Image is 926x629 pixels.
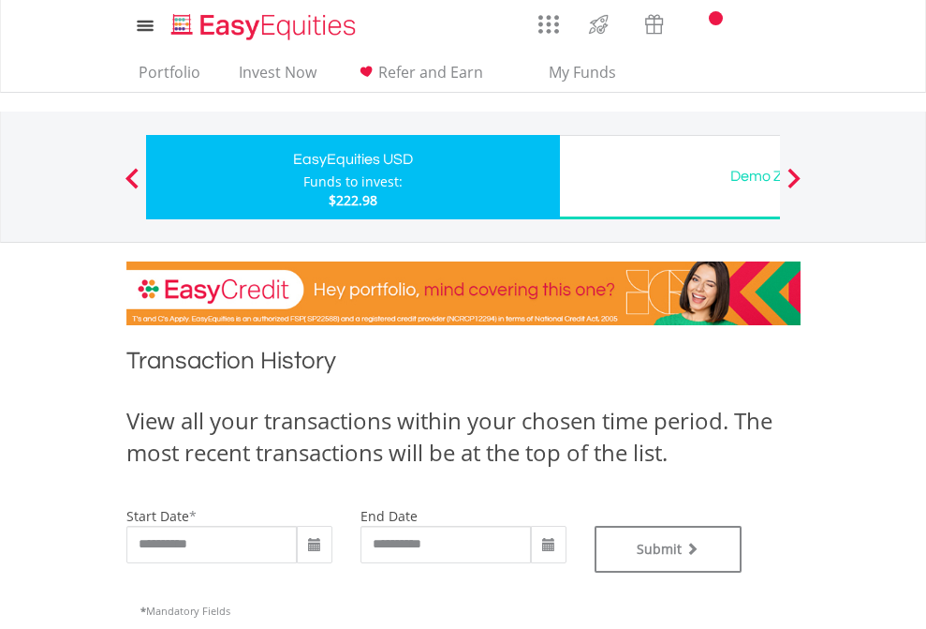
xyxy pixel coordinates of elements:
span: Mandatory Fields [140,604,230,618]
a: Vouchers [626,5,682,39]
img: EasyCredit Promotion Banner [126,262,801,325]
img: thrive-v2.svg [583,9,614,39]
div: View all your transactions within your chosen time period. The most recent transactions will be a... [126,405,801,470]
a: Invest Now [231,63,324,92]
span: Refer and Earn [378,62,483,82]
div: EasyEquities USD [157,146,549,172]
a: My Profile [777,5,825,46]
a: AppsGrid [526,5,571,35]
label: start date [126,507,189,525]
span: $222.98 [329,191,377,209]
button: Submit [595,526,742,573]
button: Next [775,177,813,196]
a: Home page [164,5,363,42]
a: Notifications [682,5,729,42]
button: Previous [113,177,151,196]
img: EasyEquities_Logo.png [168,11,363,42]
span: My Funds [522,60,644,84]
a: Refer and Earn [347,63,491,92]
h1: Transaction History [126,344,801,386]
label: end date [360,507,418,525]
img: vouchers-v2.svg [639,9,669,39]
div: Funds to invest: [303,172,403,191]
img: grid-menu-icon.svg [538,14,559,35]
a: Portfolio [131,63,208,92]
a: FAQ's and Support [729,5,777,42]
